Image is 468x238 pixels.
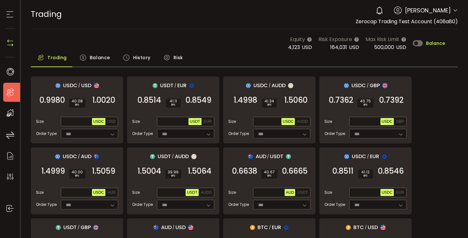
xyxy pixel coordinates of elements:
span: USDT [190,119,200,124]
em: / [78,225,80,230]
em: / [269,225,271,230]
button: USDT [186,189,199,196]
img: eur_portfolio.svg [189,83,194,88]
span: 40.67 [264,170,275,174]
span: EUR [204,119,212,124]
span: GBP [396,119,404,124]
span: 41.12 [361,170,370,174]
span: Size [36,190,44,195]
span: AUDD [201,190,212,195]
span: USDT [297,190,308,195]
span: USDC [93,119,104,124]
span: Risk [174,51,183,64]
span: USDC [283,119,294,124]
span: Trading [47,51,67,64]
img: usdt_portfolio.svg [152,83,158,88]
span: Zerocap Trading Test Account (406a80) [356,18,458,25]
span: USDT [270,152,283,160]
span: USD [81,81,91,89]
em: / [78,83,80,88]
span: 1.4998 [234,97,257,103]
span: USDC [382,190,393,195]
span: EUR [177,81,187,89]
span: USDC [382,119,393,124]
img: eur_portfolio.svg [382,154,387,159]
span: AUDD [297,119,308,124]
button: AUD [106,189,117,196]
span: USD [396,44,406,51]
em: / [173,225,174,230]
span: AUD [108,190,116,195]
span: Order Type [324,202,345,207]
img: usdc_portfolio.svg [55,154,60,159]
span: 0.6665 [282,168,308,174]
span: Size [228,190,236,195]
img: btc_portfolio.svg [346,225,351,230]
img: usdc_portfolio.svg [344,83,349,88]
span: AUD [81,152,91,160]
span: 1.5004 [138,168,161,174]
span: 1.5059 [92,168,115,174]
img: zuPXiwguUFiBOIQyqLOiXsnnNitlx7q4LCwEbLHADjIpTka+Lip0HH8D0VTrd02z+wEAAAAASUVORK5CYII= [288,83,293,88]
span: USD [175,223,186,231]
span: USDT [158,152,171,160]
span: 40.00 [72,170,83,174]
span: Order Type [132,131,153,136]
span: Order Type [132,202,153,207]
button: EUR [202,118,213,125]
span: USDC [63,152,77,160]
span: BTC [353,223,364,231]
span: USDC [351,81,366,89]
img: zuPXiwguUFiBOIQyqLOiXsnnNitlx7q4LCwEbLHADjIpTka+Lip0HH8D0VTrd02z+wEAAAAASUVORK5CYII= [191,154,196,159]
span: USDC [352,152,366,160]
img: usd_portfolio.svg [94,83,99,88]
span: Balance [90,51,110,64]
span: Size [132,190,140,195]
span: Order Type [324,131,345,136]
span: GBP [81,223,91,231]
img: aud_portfolio.svg [248,154,253,159]
img: btc_portfolio.svg [250,225,255,230]
span: AUDD [175,152,189,160]
img: aud_portfolio.svg [153,225,159,230]
span: AUD [286,190,294,195]
span: USDT [187,190,197,195]
button: USDT [296,189,309,196]
em: / [78,154,80,159]
button: USDC [92,189,105,196]
span: Equity [290,35,305,43]
i: BPS [168,103,178,107]
span: 1.4999 [41,168,65,174]
div: Chat Widget [436,207,468,238]
img: eur_portfolio.svg [284,225,289,230]
span: BTC [258,223,268,231]
button: USDT [188,118,202,125]
i: BPS [265,103,274,107]
span: 1.5060 [284,97,308,103]
span: 39.99 [168,170,179,174]
i: BPS [264,174,275,178]
em: / [269,83,271,88]
span: 1.0020 [92,97,115,103]
span: 0.7392 [379,97,404,103]
em: / [365,225,367,230]
img: usdc_portfolio.svg [344,154,349,159]
span: History [133,51,151,64]
span: 164,031 [330,44,347,51]
span: Order Type [228,131,249,136]
i: BPS [361,174,370,178]
i: BPS [360,103,371,107]
img: usd_portfolio.svg [188,225,193,230]
img: usdc_portfolio.svg [246,83,251,88]
button: GBP [395,118,405,125]
span: EUR [370,152,379,160]
button: AUDD [296,118,309,125]
i: BPS [72,174,83,178]
span: 500,000 [374,44,394,51]
span: 41.34 [265,99,274,103]
span: USDT [160,81,174,89]
button: AUDD [200,189,213,196]
span: 0.8546 [378,168,404,174]
em: / [267,154,269,159]
span: USDC [253,81,268,89]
